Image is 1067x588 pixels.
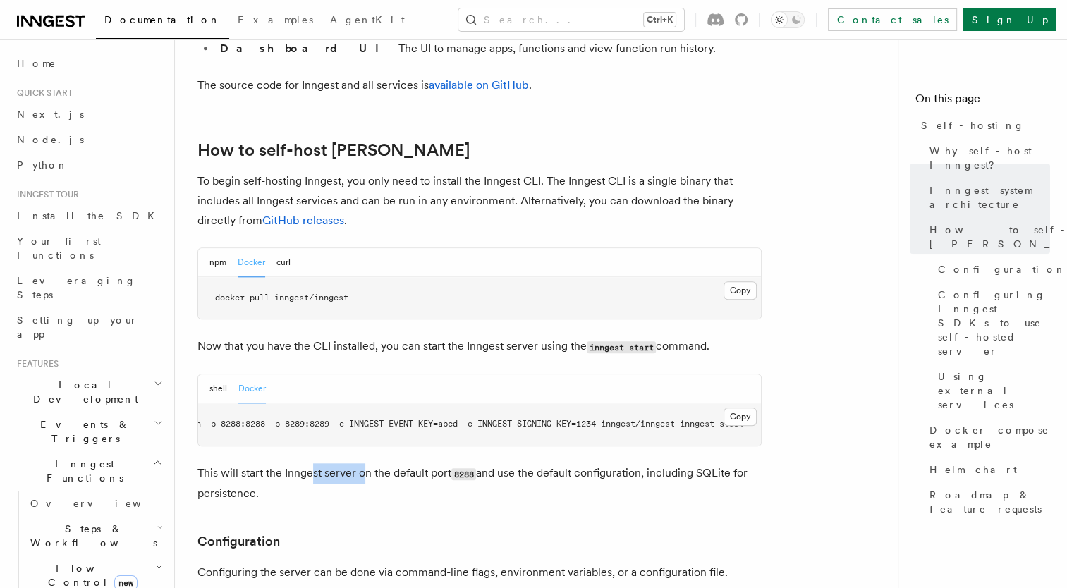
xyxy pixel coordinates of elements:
a: Your first Functions [11,228,166,268]
span: Your first Functions [17,235,101,261]
a: AgentKit [322,4,413,38]
strong: Dashboard UI [220,42,391,55]
span: Documentation [104,14,221,25]
a: Configuring Inngest SDKs to use self-hosted server [932,282,1050,364]
a: Leveraging Steps [11,268,166,307]
span: Inngest system architecture [929,183,1050,212]
a: Next.js [11,102,166,127]
a: Overview [25,491,166,516]
button: shell [209,374,227,403]
span: Docker compose example [929,423,1050,451]
a: Setting up your app [11,307,166,347]
span: Helm chart [929,463,1017,477]
a: Docker compose example [924,417,1050,457]
button: Events & Triggers [11,412,166,451]
a: Home [11,51,166,76]
a: Sign Up [963,8,1056,31]
kbd: Ctrl+K [644,13,676,27]
span: Self-hosting [921,118,1025,133]
a: Configuration [932,257,1050,282]
span: Examples [238,14,313,25]
button: curl [276,248,291,277]
a: Configuration [197,532,280,551]
button: npm [209,248,226,277]
span: docker pull inngest/inngest [215,293,348,302]
p: To begin self-hosting Inngest, you only need to install the Inngest CLI. The Inngest CLI is a sin... [197,171,762,231]
span: Local Development [11,378,154,406]
button: Copy [724,281,757,300]
span: Install the SDK [17,210,163,221]
span: Features [11,358,59,369]
a: How to self-host [PERSON_NAME] [197,140,470,160]
span: Home [17,56,56,71]
span: Python [17,159,68,171]
span: Steps & Workflows [25,522,157,550]
span: Inngest Functions [11,457,152,485]
h4: On this page [915,90,1050,113]
a: Install the SDK [11,203,166,228]
button: Docker [238,248,265,277]
span: Setting up your app [17,314,138,340]
a: available on GitHub [429,78,529,92]
code: 8288 [451,468,476,480]
a: GitHub releases [262,214,344,227]
a: Helm chart [924,457,1050,482]
span: Using external services [938,369,1050,412]
button: Search...Ctrl+K [458,8,684,31]
button: Docker [238,374,266,403]
span: Inngest tour [11,189,79,200]
a: Self-hosting [915,113,1050,138]
a: Documentation [96,4,229,39]
span: Next.js [17,109,84,120]
span: Configuration [938,262,1066,276]
button: Local Development [11,372,166,412]
span: Node.js [17,134,84,145]
a: Node.js [11,127,166,152]
a: Contact sales [828,8,957,31]
span: Leveraging Steps [17,275,136,300]
span: Overview [30,498,176,509]
button: Steps & Workflows [25,516,166,556]
a: Inngest system architecture [924,178,1050,217]
span: AgentKit [330,14,405,25]
a: Roadmap & feature requests [924,482,1050,522]
span: Why self-host Inngest? [929,144,1050,172]
a: Examples [229,4,322,38]
a: Using external services [932,364,1050,417]
p: The source code for Inngest and all services is . [197,75,762,95]
p: Configuring the server can be done via command-line flags, environment variables, or a configurat... [197,563,762,582]
p: Now that you have the CLI installed, you can start the Inngest server using the command. [197,336,762,357]
span: Roadmap & feature requests [929,488,1050,516]
button: Inngest Functions [11,451,166,491]
span: docker run -p 8288:8288 -p 8289:8289 -e INNGEST_EVENT_KEY=abcd -e INNGEST_SIGNING_KEY=1234 innges... [152,419,744,429]
span: Configuring Inngest SDKs to use self-hosted server [938,288,1050,358]
a: Python [11,152,166,178]
span: Events & Triggers [11,417,154,446]
button: Toggle dark mode [771,11,805,28]
a: Why self-host Inngest? [924,138,1050,178]
li: - The UI to manage apps, functions and view function run history. [216,39,762,59]
a: How to self-host [PERSON_NAME] [924,217,1050,257]
p: This will start the Inngest server on the default port and use the default configuration, includi... [197,463,762,503]
button: Copy [724,408,757,426]
code: inngest start [587,341,656,353]
span: Quick start [11,87,73,99]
